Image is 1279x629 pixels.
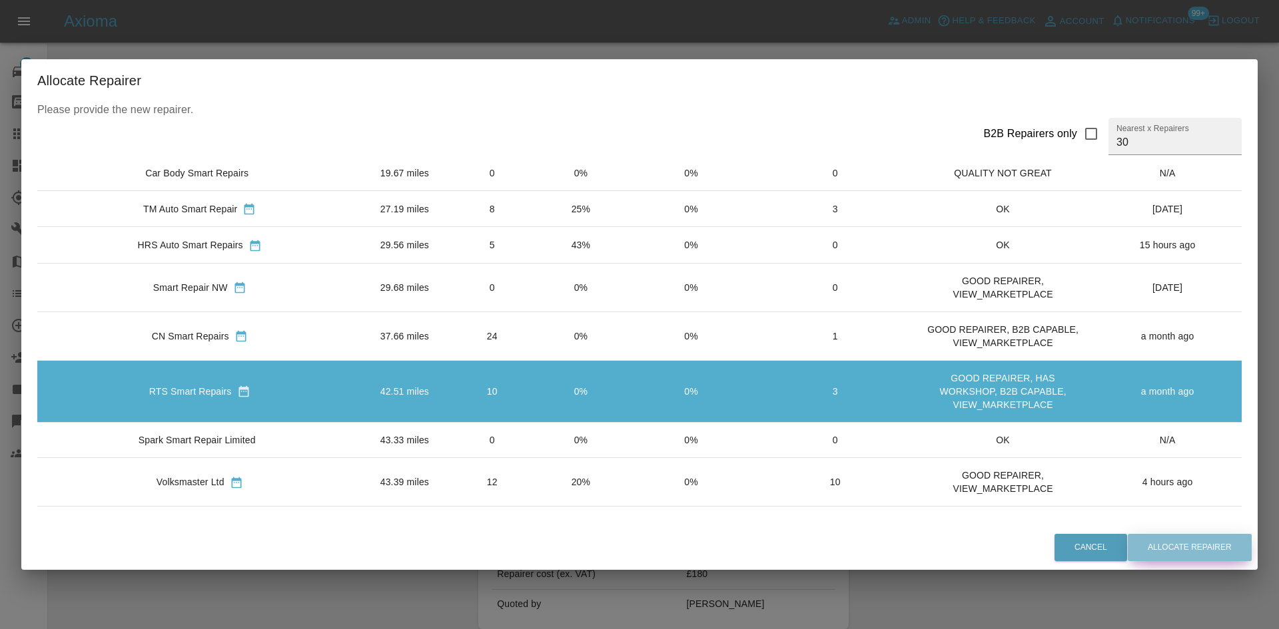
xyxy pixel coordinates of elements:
[625,156,758,191] td: 0%
[362,506,447,568] td: 44.55 miles
[362,360,447,422] td: 42.51 miles
[149,385,232,398] div: RTS Smart Repairs
[157,475,224,489] div: Volksmaster Ltd
[537,457,625,506] td: 20%
[625,191,758,227] td: 0%
[625,227,758,263] td: 0%
[1093,457,1242,506] td: 4 hours ago
[537,191,625,227] td: 25%
[152,329,229,343] div: CN Smart Repairs
[913,457,1093,506] td: GOOD REPAIRER, VIEW_MARKETPLACE
[913,360,1093,422] td: GOOD REPAIRER, HAS WORKSHOP, B2B CAPABLE, VIEW_MARKETPLACE
[1093,156,1242,191] td: N/A
[757,312,913,360] td: 1
[913,263,1093,312] td: GOOD REPAIRER, VIEW_MARKETPLACE
[447,506,537,568] td: 12
[1093,506,1242,568] td: an hour ago
[913,422,1093,457] td: OK
[362,156,447,191] td: 19.67 miles
[913,227,1093,263] td: OK
[447,263,537,312] td: 0
[447,457,537,506] td: 12
[537,506,625,568] td: 44%
[1093,312,1242,360] td: a month ago
[447,156,537,191] td: 0
[983,126,1077,142] div: B2B Repairers only
[757,156,913,191] td: 0
[625,312,758,360] td: 0%
[362,457,447,506] td: 43.39 miles
[1093,191,1242,227] td: [DATE]
[537,312,625,360] td: 0%
[138,238,243,252] div: HRS Auto Smart Repairs
[1116,122,1189,134] label: Nearest x Repairers
[625,360,758,422] td: 0%
[913,191,1093,227] td: OK
[447,312,537,360] td: 24
[447,191,537,227] td: 8
[145,166,248,180] div: Car Body Smart Repairs
[537,156,625,191] td: 0%
[447,360,537,422] td: 10
[625,506,758,568] td: 6%
[447,227,537,263] td: 5
[757,360,913,422] td: 3
[757,227,913,263] td: 0
[362,227,447,263] td: 29.56 miles
[1093,263,1242,312] td: [DATE]
[757,457,913,506] td: 10
[447,422,537,457] td: 0
[362,312,447,360] td: 37.66 miles
[537,360,625,422] td: 0%
[139,433,256,447] div: Spark Smart Repair Limited
[757,422,913,457] td: 0
[362,422,447,457] td: 43.33 miles
[757,263,913,312] td: 0
[913,506,1093,568] td: GOOD REPAIRER, Large job ok, B2B CAPABLE, VIEW_MARKETPLACE
[1128,534,1252,561] button: Allocate Repairer
[537,227,625,263] td: 43%
[625,457,758,506] td: 0%
[757,191,913,227] td: 3
[362,191,447,227] td: 27.19 miles
[537,263,625,312] td: 0%
[625,422,758,457] td: 0%
[625,263,758,312] td: 0%
[757,506,913,568] td: 5
[143,202,238,216] div: TM Auto Smart Repair
[1055,534,1127,561] button: Cancel
[1093,227,1242,263] td: 15 hours ago
[537,422,625,457] td: 0%
[1093,360,1242,422] td: a month ago
[1093,422,1242,457] td: N/A
[21,59,1258,102] h2: Allocate Repairer
[37,102,1242,118] p: Please provide the new repairer.
[913,156,1093,191] td: QUALITY NOT GREAT
[153,281,228,294] div: Smart Repair NW
[913,312,1093,360] td: GOOD REPAIRER, B2B CAPABLE, VIEW_MARKETPLACE
[362,263,447,312] td: 29.68 miles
